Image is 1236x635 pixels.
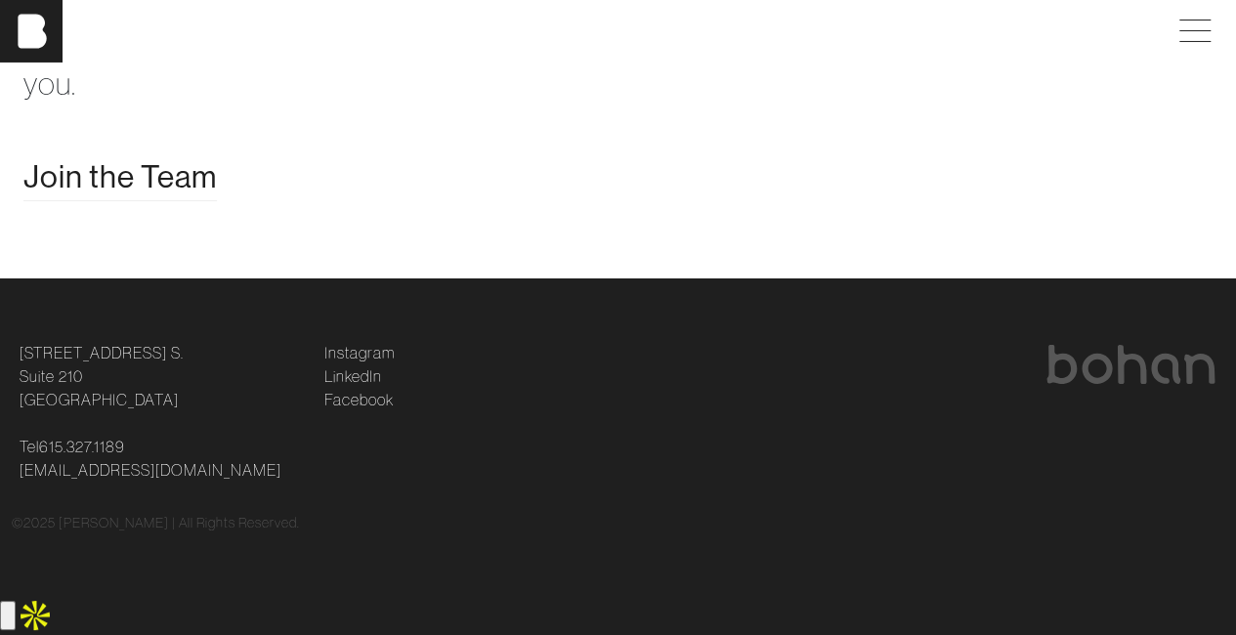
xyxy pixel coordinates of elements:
[12,513,1224,533] div: © 2025
[59,513,300,533] p: [PERSON_NAME] | All Rights Reserved.
[16,596,55,635] img: Apollo
[20,341,184,411] a: [STREET_ADDRESS] S.Suite 210[GEOGRAPHIC_DATA]
[1044,345,1216,384] img: bohan logo
[20,435,301,482] p: Tel
[39,435,125,458] a: 615.327.1189
[324,364,382,388] a: LinkedIn
[23,153,217,200] a: Join the Team
[20,458,281,482] a: [EMAIL_ADDRESS][DOMAIN_NAME]
[324,388,394,411] a: Facebook
[324,341,395,364] a: Instagram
